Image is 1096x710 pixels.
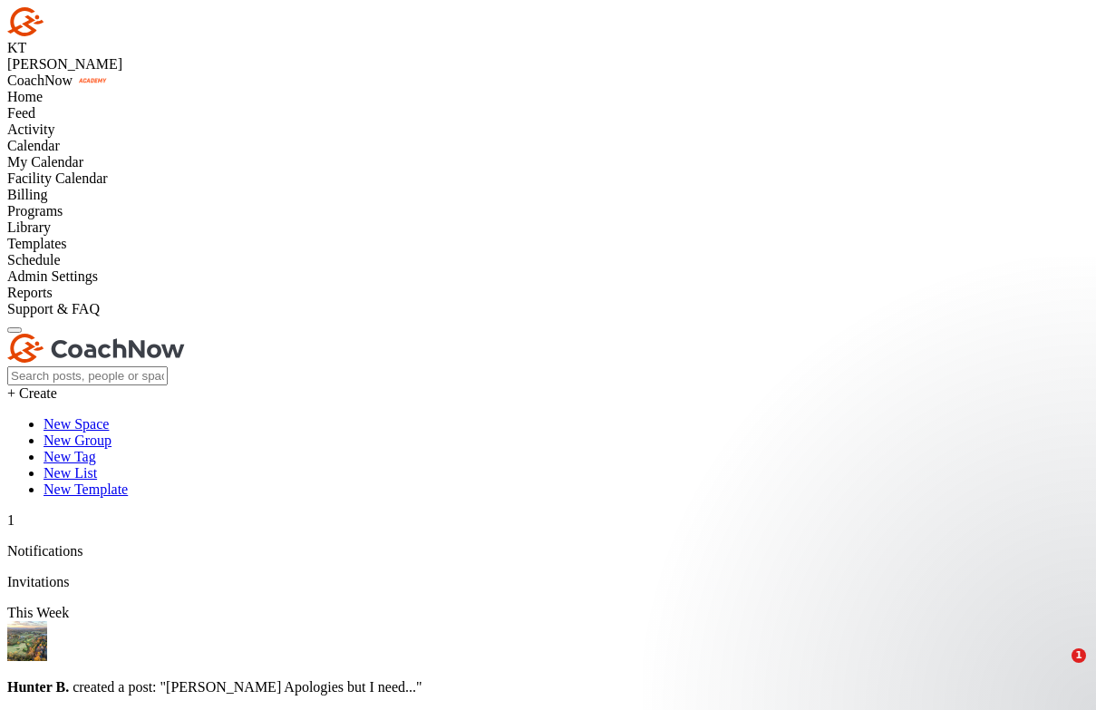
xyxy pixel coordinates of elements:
div: Programs [7,203,1089,219]
img: CoachNow [7,7,185,36]
p: Invitations [7,574,1089,590]
img: user avatar [7,621,47,661]
div: CoachNow [7,73,1089,89]
p: Notifications [7,543,1089,559]
a: New Tag [44,449,96,464]
label: This Week [7,605,69,620]
div: Billing [7,187,1089,203]
img: CoachNow [7,334,185,363]
div: Facility Calendar [7,170,1089,187]
div: [PERSON_NAME] [7,56,1089,73]
div: Reports [7,285,1089,301]
a: New List [44,465,97,481]
a: New Template [44,481,128,497]
div: Library [7,219,1089,236]
a: New Space [44,416,109,432]
div: My Calendar [7,154,1089,170]
div: KT [7,40,1089,56]
div: Admin Settings [7,268,1089,285]
div: Activity [7,122,1089,138]
div: Schedule [7,252,1089,268]
div: Feed [7,105,1089,122]
div: Templates [7,236,1089,252]
div: + Create [7,385,1089,402]
div: Home [7,89,1089,105]
span: created a post : "[PERSON_NAME] Apologies but I need..." [7,679,422,695]
span: 1 [1072,648,1086,663]
b: Hunter B. [7,679,69,695]
p: 1 [7,512,1089,529]
a: New Group [44,433,112,448]
iframe: Intercom live chat [1034,648,1078,692]
input: Search posts, people or spaces... [7,366,168,385]
img: CoachNow acadmey [76,76,109,85]
div: Calendar [7,138,1089,154]
div: Support & FAQ [7,301,1089,317]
